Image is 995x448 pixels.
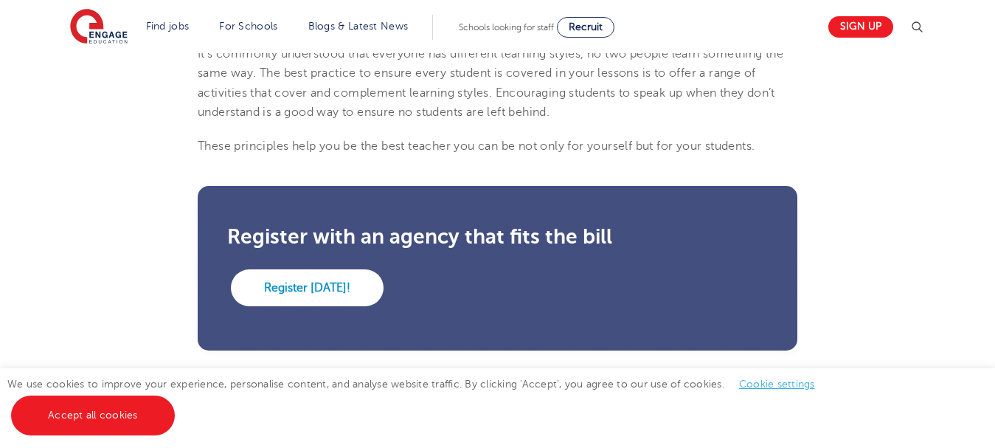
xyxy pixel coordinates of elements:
[308,21,409,32] a: Blogs & Latest News
[70,9,128,46] img: Engage Education
[828,16,893,38] a: Sign up
[11,396,175,435] a: Accept all cookies
[557,17,614,38] a: Recruit
[459,22,554,32] span: Schools looking for staff
[219,21,277,32] a: For Schools
[7,379,830,421] span: We use cookies to improve your experience, personalise content, and analyse website traffic. By c...
[146,21,190,32] a: Find jobs
[198,44,797,122] p: It’s commonly understood that everyone has different learning styles, no two people learn somethi...
[227,227,768,247] h3: Register with an agency that fits the bill
[198,137,797,156] p: These principles help you be the best teacher you can be not only for yourself but for your stude...
[231,269,384,306] a: Register [DATE]!
[569,21,603,32] span: Recruit
[739,379,815,390] a: Cookie settings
